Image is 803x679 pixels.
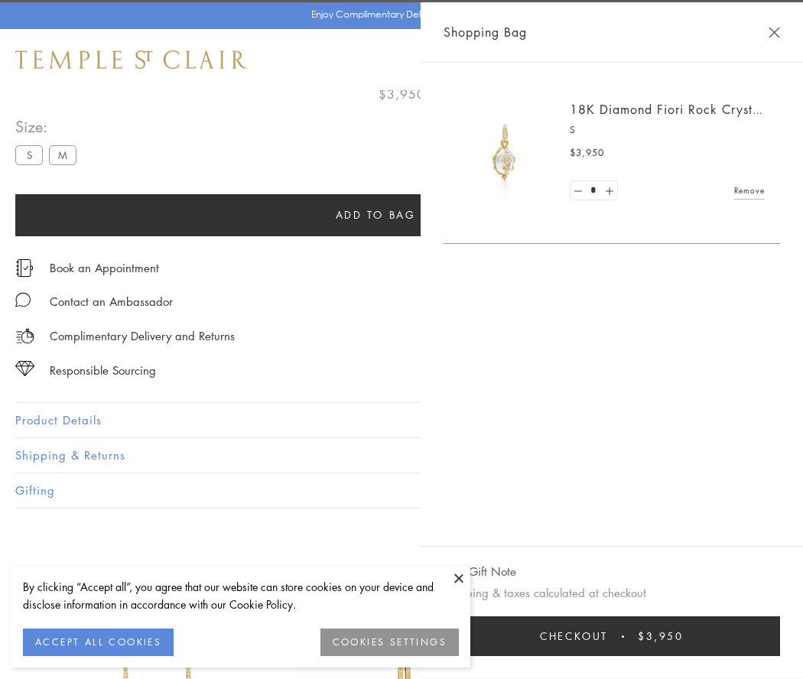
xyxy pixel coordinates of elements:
button: COOKIES SETTINGS [320,629,459,656]
button: ACCEPT ALL COOKIES [23,629,174,656]
span: Shopping Bag [444,22,527,42]
div: Contact an Ambassador [50,292,173,311]
img: icon_appointment.svg [15,259,34,277]
span: $3,950 [570,145,604,161]
h3: You May Also Like [38,563,765,587]
img: icon_delivery.svg [15,327,34,346]
a: Set quantity to 2 [601,181,616,200]
p: Shipping & taxes calculated at checkout [444,583,780,603]
p: Enjoy Complimentary Delivery & Returns [311,7,485,22]
a: Remove [734,182,765,199]
div: By clicking “Accept all”, you agree that our website can store cookies on your device and disclos... [23,578,459,613]
img: Temple St. Clair [15,50,246,69]
img: P51889-E11FIORI [459,107,551,199]
a: Set quantity to 0 [571,181,586,200]
span: $3,950 [379,84,425,104]
label: S [15,145,43,164]
span: Size: [15,114,83,139]
button: Add Gift Note [444,562,516,581]
button: Gifting [15,473,788,508]
p: S [570,122,765,138]
span: Checkout [540,628,608,645]
p: Complimentary Delivery and Returns [50,327,235,346]
button: Shipping & Returns [15,438,788,473]
img: icon_sourcing.svg [15,361,34,376]
label: M [49,145,76,164]
button: Checkout $3,950 [444,616,780,656]
button: Product Details [15,403,788,437]
div: Responsible Sourcing [50,361,156,380]
a: Book an Appointment [50,259,159,276]
button: Close Shopping Bag [769,27,780,38]
img: MessageIcon-01_2.svg [15,292,31,307]
button: Add to bag [15,194,736,236]
span: $3,950 [638,628,684,645]
span: Add to bag [336,206,416,223]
